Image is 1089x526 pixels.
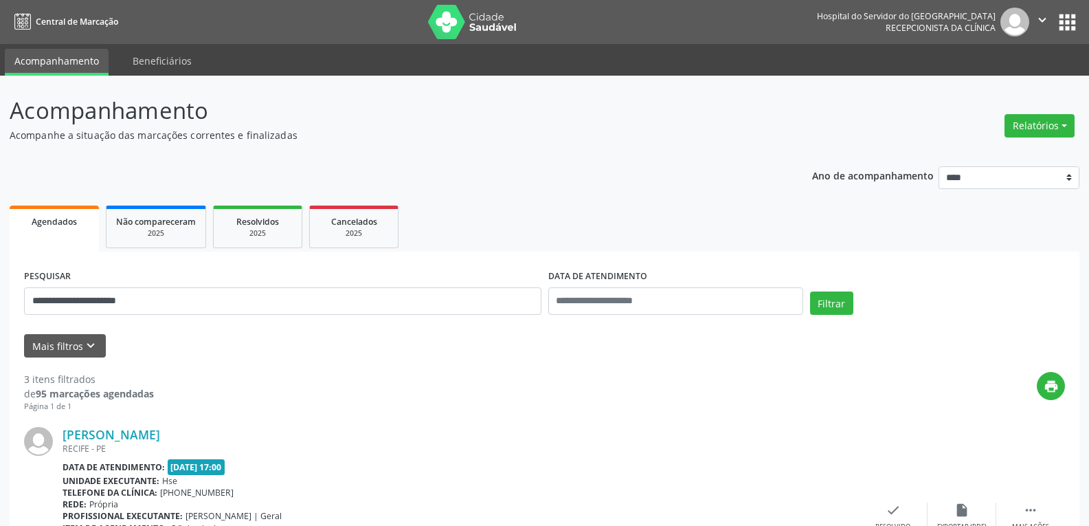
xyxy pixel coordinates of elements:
span: Recepcionista da clínica [886,22,996,34]
i: print [1044,379,1059,394]
span: [PHONE_NUMBER] [160,487,234,498]
div: 2025 [223,228,292,239]
div: RECIFE - PE [63,443,859,454]
span: Hse [162,475,177,487]
i: keyboard_arrow_down [83,338,98,353]
b: Telefone da clínica: [63,487,157,498]
p: Ano de acompanhamento [812,166,934,184]
b: Unidade executante: [63,475,159,487]
span: Própria [89,498,118,510]
div: 2025 [319,228,388,239]
b: Profissional executante: [63,510,183,522]
div: de [24,386,154,401]
span: Agendados [32,216,77,228]
span: Cancelados [331,216,377,228]
button:  [1029,8,1055,36]
p: Acompanhe a situação das marcações correntes e finalizadas [10,128,759,142]
span: Resolvidos [236,216,279,228]
div: 2025 [116,228,196,239]
i: check [886,503,901,518]
span: Não compareceram [116,216,196,228]
button: print [1037,372,1065,400]
div: Página 1 de 1 [24,401,154,413]
label: PESQUISAR [24,266,71,287]
div: Hospital do Servidor do [GEOGRAPHIC_DATA] [817,10,996,22]
p: Acompanhamento [10,94,759,128]
button: Mais filtroskeyboard_arrow_down [24,334,106,358]
span: [DATE] 17:00 [168,459,225,475]
a: Beneficiários [123,49,201,73]
a: Acompanhamento [5,49,109,76]
img: img [24,427,53,456]
i:  [1035,12,1050,28]
img: img [1000,8,1029,36]
span: Central de Marcação [36,16,118,28]
b: Data de atendimento: [63,461,165,473]
a: Central de Marcação [10,10,118,33]
div: 3 itens filtrados [24,372,154,386]
label: DATA DE ATENDIMENTO [548,266,647,287]
strong: 95 marcações agendadas [36,387,154,400]
button: Filtrar [810,292,853,315]
i:  [1023,503,1038,518]
span: [PERSON_NAME] | Geral [186,510,282,522]
button: Relatórios [1004,114,1075,138]
a: [PERSON_NAME] [63,427,160,442]
i: insert_drive_file [954,503,969,518]
button: apps [1055,10,1079,34]
b: Rede: [63,498,87,510]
